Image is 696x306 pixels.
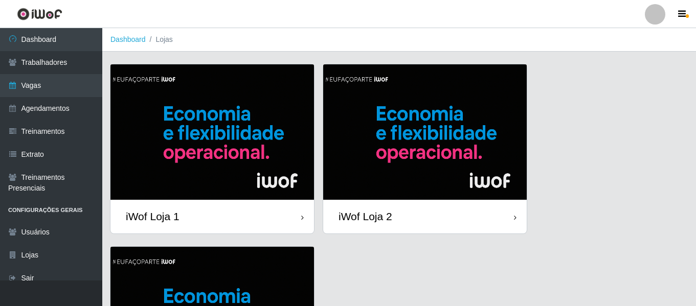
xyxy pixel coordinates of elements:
a: Dashboard [110,35,146,43]
img: cardImg [110,64,314,200]
img: cardImg [323,64,527,200]
div: iWof Loja 2 [339,210,392,223]
img: CoreUI Logo [17,8,62,20]
li: Lojas [146,34,173,45]
a: iWof Loja 1 [110,64,314,233]
nav: breadcrumb [102,28,696,52]
div: iWof Loja 1 [126,210,179,223]
a: iWof Loja 2 [323,64,527,233]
